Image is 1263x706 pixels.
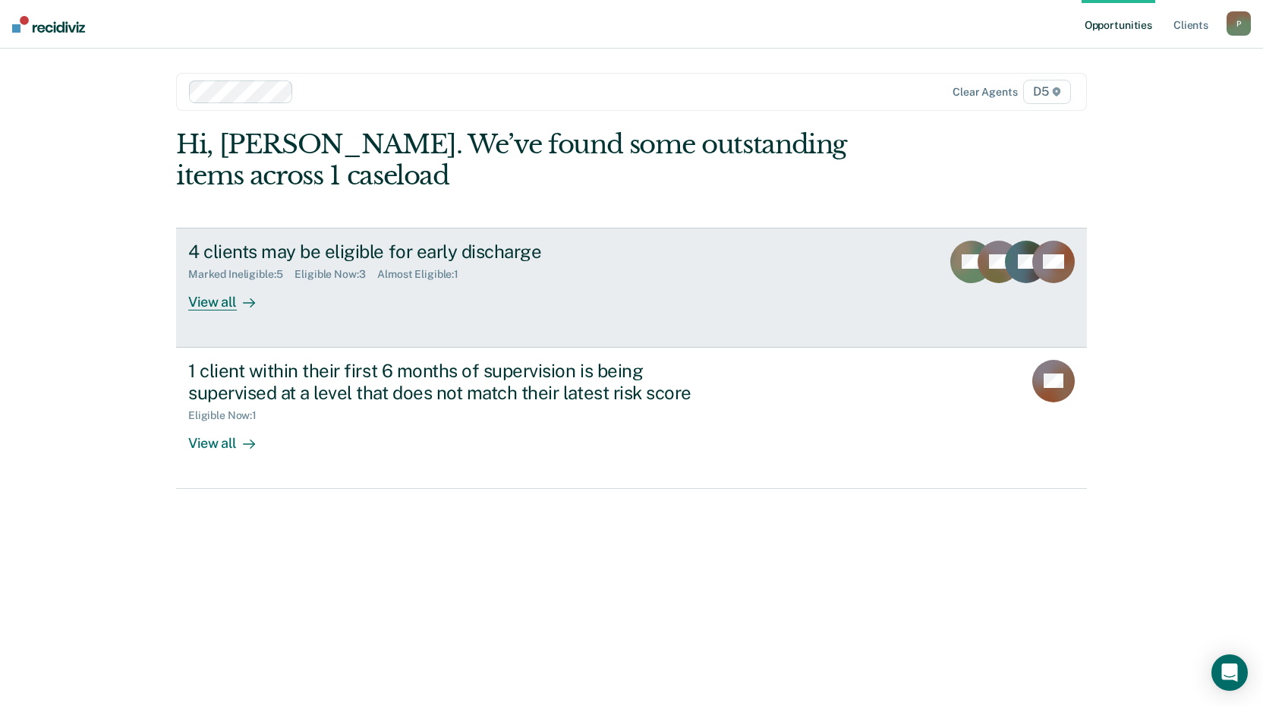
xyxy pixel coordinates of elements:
a: 1 client within their first 6 months of supervision is being supervised at a level that does not ... [176,348,1087,489]
a: 4 clients may be eligible for early dischargeMarked Ineligible:5Eligible Now:3Almost Eligible:1Vi... [176,228,1087,348]
img: Recidiviz [12,16,85,33]
div: Almost Eligible : 1 [377,268,471,281]
div: Eligible Now : 3 [294,268,377,281]
div: Open Intercom Messenger [1211,654,1248,691]
div: View all [188,281,273,310]
div: Hi, [PERSON_NAME]. We’ve found some outstanding items across 1 caseload [176,129,905,191]
div: 4 clients may be eligible for early discharge [188,241,721,263]
div: Clear agents [953,86,1017,99]
div: Marked Ineligible : 5 [188,268,294,281]
div: Eligible Now : 1 [188,409,269,422]
div: 1 client within their first 6 months of supervision is being supervised at a level that does not ... [188,360,721,404]
span: D5 [1023,80,1071,104]
div: View all [188,422,273,452]
button: P [1227,11,1251,36]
